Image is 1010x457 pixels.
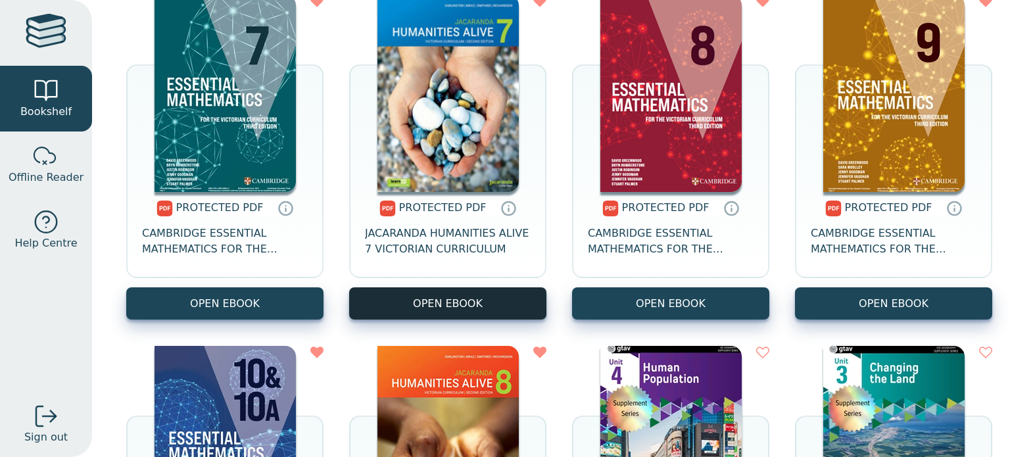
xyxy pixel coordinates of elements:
[349,287,546,320] a: OPEN EBOOK
[588,226,754,257] span: CAMBRIDGE ESSENTIAL MATHEMATICS FOR THE VICTORIAN CURRICULUM YEAR 8 3E
[365,226,531,257] span: JACARANDA HUMANITIES ALIVE 7 VICTORIAN CURRICULUM
[379,201,396,216] img: pdf.svg
[176,201,264,214] span: PROTECTED PDF
[142,226,308,257] span: CAMBRIDGE ESSENTIAL MATHEMATICS FOR THE VICTORIAN CURRICULUM YEAR 7 3E
[14,235,77,251] span: Help Centre
[156,201,173,216] img: pdf.svg
[126,287,324,320] a: OPEN EBOOK
[845,201,932,214] span: PROTECTED PDF
[572,287,769,320] a: OPEN EBOOK
[9,170,84,185] span: Offline Reader
[723,200,739,216] a: Protected PDFs cannot be printed, copied or shared. They can be accessed online through Education...
[622,201,709,214] span: PROTECTED PDF
[277,200,293,216] a: Protected PDFs cannot be printed, copied or shared. They can be accessed online through Education...
[825,201,842,216] img: pdf.svg
[946,200,962,216] a: Protected PDFs cannot be printed, copied or shared. They can be accessed online through Education...
[795,287,992,320] a: OPEN EBOOK
[811,226,976,257] span: CAMBRIDGE ESSENTIAL MATHEMATICS FOR THE VICTORIAN CURRICULUM YEAR 9 3E
[500,200,516,216] a: Protected PDFs cannot be printed, copied or shared. They can be accessed online through Education...
[24,429,68,445] span: Sign out
[602,201,619,216] img: pdf.svg
[399,201,487,214] span: PROTECTED PDF
[20,104,72,120] span: Bookshelf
